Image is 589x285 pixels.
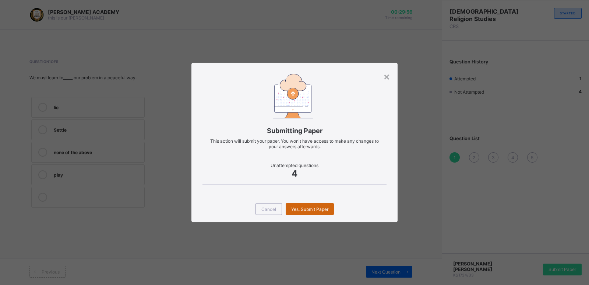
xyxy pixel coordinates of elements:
span: 4 [202,168,387,179]
span: Submitting Paper [202,127,387,135]
img: submitting-paper.7509aad6ec86be490e328e6d2a33d40a.svg [273,74,313,118]
div: × [383,70,390,83]
span: This action will submit your paper. You won't have access to make any changes to your answers aft... [210,138,379,149]
span: Cancel [261,206,276,212]
span: Unattempted questions [202,163,387,168]
span: Yes, Submit Paper [291,206,328,212]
